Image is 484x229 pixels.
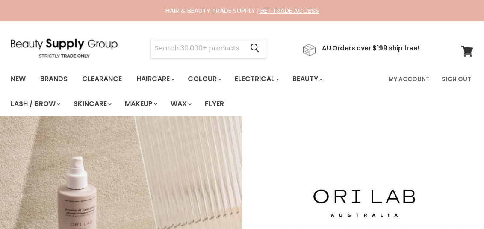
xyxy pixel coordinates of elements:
a: GET TRADE ACCESS [259,6,319,15]
a: Haircare [130,70,180,88]
a: Brands [34,70,74,88]
form: Product [150,38,266,59]
input: Search [151,38,243,58]
a: Sign Out [437,70,476,88]
a: Electrical [228,70,284,88]
a: Wax [164,95,197,113]
a: Colour [181,70,227,88]
a: Makeup [118,95,162,113]
a: Beauty [286,70,328,88]
a: Flyer [198,95,230,113]
a: Clearance [76,70,128,88]
button: Search [243,38,266,58]
a: My Account [383,70,435,88]
iframe: Gorgias live chat messenger [441,189,475,220]
a: Lash / Brow [4,95,65,113]
a: Skincare [67,95,117,113]
a: New [4,70,32,88]
ul: Main menu [4,67,383,116]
